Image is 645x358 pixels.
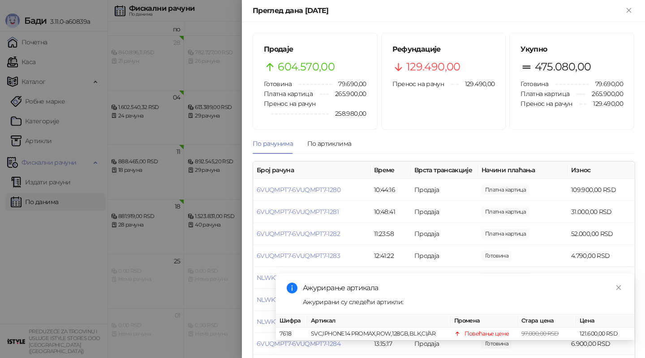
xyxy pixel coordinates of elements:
[576,327,634,341] td: 121.600,00 RSD
[568,245,635,267] td: 4.790,00 RSD
[614,283,623,293] a: Close
[264,90,313,98] span: Платна картица
[482,185,529,195] span: 109.900,00
[478,162,568,179] th: Начини плаћања
[253,5,623,16] div: Преглед дана [DATE]
[332,79,366,89] span: 79.690,00
[535,58,591,75] span: 475.080,00
[520,80,548,88] span: Готовина
[520,100,572,108] span: Пренос на рачун
[257,186,340,194] a: 6VUQMPT7-6VUQMPT7-1280
[482,207,529,217] span: 31.000,00
[276,327,307,341] td: 7618
[392,80,444,88] span: Пренос на рачун
[411,267,478,289] td: Продаја
[482,229,529,239] span: 52.000,00
[520,44,623,55] h5: Укупно
[411,162,478,179] th: Врста трансакције
[257,208,339,216] a: 6VUQMPT7-6VUQMPT7-1281
[278,58,335,75] span: 604.570,00
[307,327,451,341] td: SVC,IPHONE14 PROMAX,ROW,128GB,BLK,CI/AR
[264,80,292,88] span: Готовина
[329,89,366,99] span: 265.900,00
[411,245,478,267] td: Продаја
[406,58,460,75] span: 129.490,00
[568,162,635,179] th: Износ
[276,314,307,327] th: Шифра
[370,201,411,223] td: 10:48:41
[257,274,344,282] a: NLWKTVDA-NLWKTVDA-1640
[370,267,411,289] td: 12:51:48
[392,44,495,55] h5: Рефундације
[459,79,495,89] span: 129.490,00
[303,283,623,293] div: Ажурирање артикала
[451,314,518,327] th: Промена
[518,314,576,327] th: Стара цена
[303,297,623,307] div: Ажурирани су следећи артикли:
[264,44,366,55] h5: Продаје
[370,223,411,245] td: 11:23:58
[482,273,532,283] span: 129.490,00
[370,162,411,179] th: Време
[307,314,451,327] th: Артикал
[257,318,343,326] a: NLWKTVDA-NLWKTVDA-1642
[370,245,411,267] td: 12:41:22
[464,329,509,338] div: Повећање цене
[307,139,351,148] div: По артиклима
[585,89,623,99] span: 265.900,00
[521,330,559,337] span: 97.000,00 RSD
[615,284,622,291] span: close
[257,296,342,304] a: NLWKTVDA-NLWKTVDA-1641
[329,109,366,118] span: 258.980,00
[370,179,411,201] td: 10:44:16
[568,223,635,245] td: 52.000,00 RSD
[589,79,623,89] span: 79.690,00
[257,230,340,238] a: 6VUQMPT7-6VUQMPT7-1282
[568,267,635,289] td: 129.490,00 RSD
[411,223,478,245] td: Продаја
[411,179,478,201] td: Продаја
[287,283,297,293] span: info-circle
[568,201,635,223] td: 31.000,00 RSD
[520,90,569,98] span: Платна картица
[568,179,635,201] td: 109.900,00 RSD
[623,5,634,16] button: Close
[257,252,340,260] a: 6VUQMPT7-6VUQMPT7-1283
[264,100,315,108] span: Пренос на рачун
[257,340,340,348] a: 6VUQMPT7-6VUQMPT7-1284
[482,251,512,261] span: 4.790,00
[253,162,370,179] th: Број рачуна
[253,139,293,148] div: По рачунима
[587,99,623,109] span: 129.490,00
[576,314,634,327] th: Цена
[411,201,478,223] td: Продаја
